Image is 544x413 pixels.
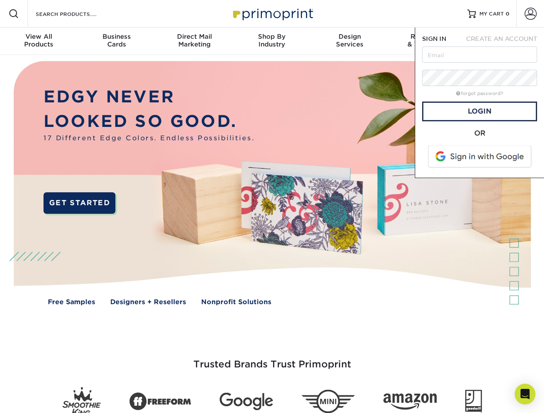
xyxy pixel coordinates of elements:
div: Marketing [155,33,233,48]
a: BusinessCards [78,28,155,55]
a: Resources& Templates [389,28,466,55]
img: Google [220,393,273,410]
p: LOOKED SO GOOD. [44,109,255,134]
span: CREATE AN ACCOUNT [466,35,537,42]
img: Primoprint [229,4,315,23]
span: 17 Different Edge Colors. Endless Possibilities. [44,133,255,143]
span: 0 [506,11,510,17]
a: Direct MailMarketing [155,28,233,55]
input: Email [422,46,537,63]
a: Login [422,102,537,121]
span: Shop By [233,33,311,40]
iframe: Google Customer Reviews [2,387,73,410]
div: Open Intercom Messenger [515,384,535,404]
a: GET STARTED [44,192,115,214]
div: Services [311,33,389,48]
p: EDGY NEVER [44,85,255,109]
span: MY CART [479,10,504,18]
div: OR [422,128,537,139]
span: Resources [389,33,466,40]
a: Free Samples [48,297,95,307]
a: Shop ByIndustry [233,28,311,55]
span: Business [78,33,155,40]
h3: Trusted Brands Trust Primoprint [20,338,524,380]
a: DesignServices [311,28,389,55]
img: Goodwill [465,390,482,413]
a: Nonprofit Solutions [201,297,271,307]
span: Design [311,33,389,40]
div: & Templates [389,33,466,48]
span: SIGN IN [422,35,446,42]
div: Industry [233,33,311,48]
span: Direct Mail [155,33,233,40]
div: Cards [78,33,155,48]
input: SEARCH PRODUCTS..... [35,9,119,19]
a: Designers + Resellers [110,297,186,307]
a: forgot password? [456,91,503,96]
img: Amazon [383,394,437,410]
